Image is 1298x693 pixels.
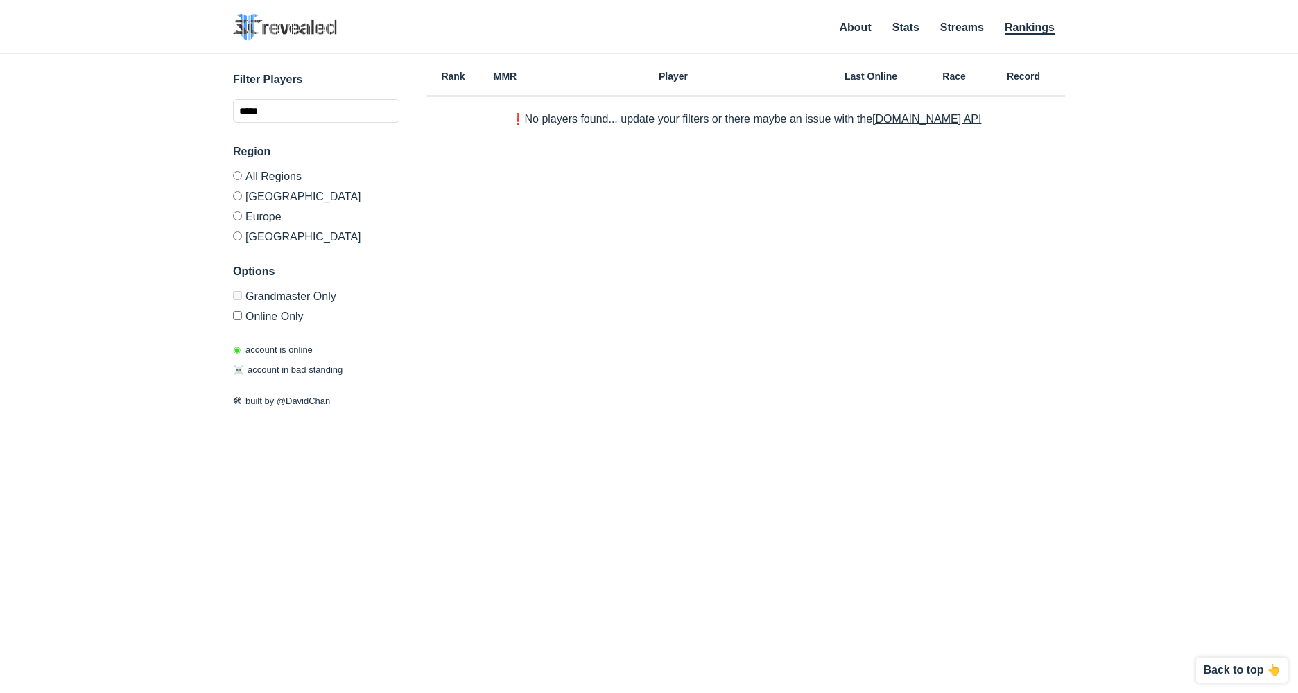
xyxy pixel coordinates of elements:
h3: Region [233,143,399,160]
label: [GEOGRAPHIC_DATA] [233,186,399,206]
a: DavidChan [286,396,330,406]
a: Streams [940,21,984,33]
h6: Race [926,71,982,81]
span: ◉ [233,344,241,355]
a: Rankings [1005,21,1055,35]
input: All Regions [233,171,242,180]
a: About [840,21,872,33]
h3: Options [233,263,399,280]
span: ☠️ [233,365,244,375]
label: Europe [233,206,399,226]
input: Europe [233,211,242,220]
input: Grandmaster Only [233,291,242,300]
h6: MMR [479,71,531,81]
p: built by @ [233,394,399,408]
label: [GEOGRAPHIC_DATA] [233,226,399,243]
p: ❗️No players found... update your filters or there maybe an issue with the [511,114,982,125]
a: [DOMAIN_NAME] API [872,113,981,125]
input: [GEOGRAPHIC_DATA] [233,231,242,240]
input: [GEOGRAPHIC_DATA] [233,191,242,200]
h6: Record [982,71,1065,81]
h6: Rank [427,71,479,81]
h6: Last Online [815,71,926,81]
p: account in bad standing [233,363,343,377]
label: Only Show accounts currently in Grandmaster [233,291,399,306]
a: Stats [892,21,919,33]
p: Back to top 👆 [1203,665,1281,676]
label: All Regions [233,171,399,186]
h6: Player [531,71,815,81]
p: account is online [233,343,313,357]
span: 🛠 [233,396,242,406]
label: Only show accounts currently laddering [233,306,399,322]
h3: Filter Players [233,71,399,88]
img: SC2 Revealed [233,14,337,41]
input: Online Only [233,311,242,320]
